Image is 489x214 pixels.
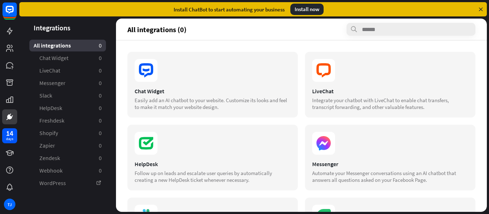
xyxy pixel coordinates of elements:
[135,97,291,110] div: Easily add an AI chatbot to your website. Customize its looks and feel to make it match your webs...
[19,23,116,33] header: Integrations
[4,199,15,210] div: TJ
[29,102,106,114] a: HelpDesk 0
[34,42,71,49] span: All integrations
[99,129,102,137] aside: 0
[6,136,13,141] div: days
[29,177,106,189] a: WordPress
[99,79,102,87] aside: 0
[99,117,102,124] aside: 0
[29,152,106,164] a: Zendesk 0
[29,127,106,139] a: Shopify 0
[39,142,55,149] span: Zapier
[99,92,102,99] aside: 0
[312,97,468,110] div: Integrate your chatbot with LiveChat to enable chat transfers, transcript forwarding, and other v...
[39,79,66,87] span: Messenger
[39,154,60,162] span: Zendesk
[99,42,102,49] aside: 0
[39,117,64,124] span: Freshdesk
[39,167,63,174] span: Webhook
[39,92,52,99] span: Slack
[29,77,106,89] a: Messenger 0
[2,128,17,143] a: 14 days
[312,88,468,95] div: LiveChat
[99,154,102,162] aside: 0
[312,170,468,183] div: Automate your Messenger conversations using an AI chatbot that answers all questions asked on you...
[29,140,106,151] a: Zapier 0
[6,3,27,24] button: Open LiveChat chat widget
[127,23,475,36] section: All integrations (0)
[99,142,102,149] aside: 0
[135,160,291,168] div: HelpDesk
[290,4,324,15] div: Install now
[99,54,102,62] aside: 0
[135,170,291,183] div: Follow up on leads and escalate user queries by automatically creating a new HelpDesk ticket when...
[39,54,68,62] span: Chat Widget
[29,115,106,126] a: Freshdesk 0
[29,52,106,64] a: Chat Widget 0
[39,67,60,74] span: LiveChat
[29,165,106,176] a: Webhook 0
[99,104,102,112] aside: 0
[174,6,285,13] div: Install ChatBot to start automating your business
[29,65,106,76] a: LiveChat 0
[99,167,102,174] aside: 0
[39,129,58,137] span: Shopify
[39,104,62,112] span: HelpDesk
[6,130,13,136] div: 14
[312,160,468,168] div: Messenger
[99,67,102,74] aside: 0
[29,90,106,101] a: Slack 0
[135,88,291,95] div: Chat Widget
